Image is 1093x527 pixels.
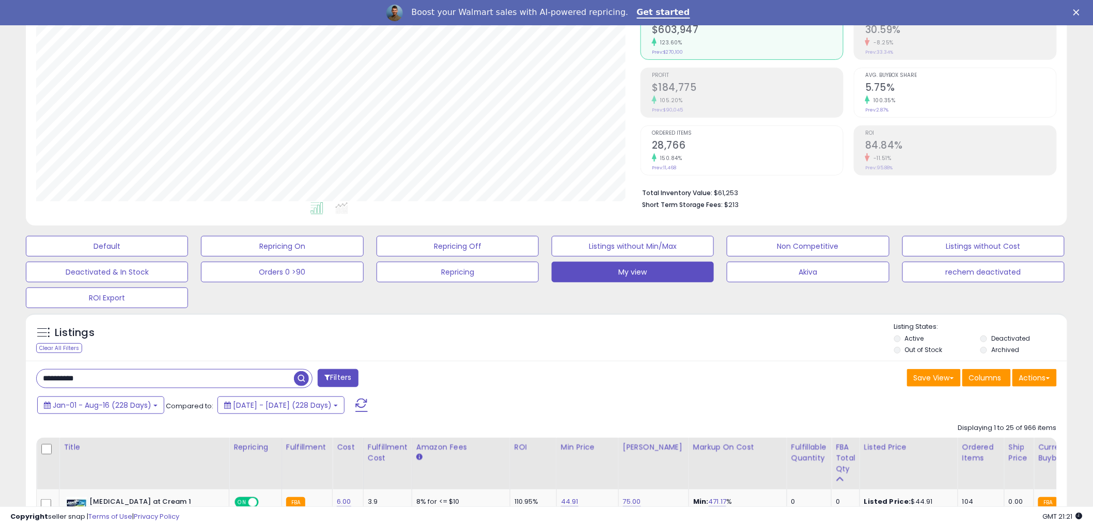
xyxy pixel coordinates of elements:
[514,442,552,453] div: ROI
[318,369,358,387] button: Filters
[894,322,1067,332] p: Listing States:
[36,343,82,353] div: Clear All Filters
[905,345,943,354] label: Out of Stock
[10,512,48,521] strong: Copyright
[637,7,690,19] a: Get started
[377,262,539,282] button: Repricing
[368,442,408,464] div: Fulfillment Cost
[657,97,683,104] small: 105.20%
[991,345,1019,354] label: Archived
[416,442,506,453] div: Amazon Fees
[864,442,954,453] div: Listed Price
[233,400,332,410] span: [DATE] - [DATE] (228 Days)
[689,438,787,489] th: The percentage added to the cost of goods (COGS) that forms the calculator for Min & Max prices.
[652,82,843,95] h2: $184,775
[377,236,539,257] button: Repricing Off
[693,442,783,453] div: Markup on Cost
[836,442,855,474] div: FBA Total Qty
[727,262,889,282] button: Akiva
[642,188,712,197] b: Total Inventory Value:
[865,82,1056,95] h2: 5.75%
[55,326,95,340] h5: Listings
[1009,442,1029,464] div: Ship Price
[1043,512,1083,521] span: 2025-08-17 21:21 GMT
[561,442,614,453] div: Min Price
[870,154,892,162] small: -11.51%
[623,442,684,453] div: [PERSON_NAME]
[652,73,843,78] span: Profit
[958,423,1057,433] div: Displaying 1 to 25 of 966 items
[1012,369,1057,387] button: Actions
[865,131,1056,136] span: ROI
[724,200,739,210] span: $213
[166,401,213,411] span: Compared to:
[386,5,403,21] img: Profile image for Adrian
[37,396,164,414] button: Jan-01 - Aug-16 (228 Days)
[657,154,682,162] small: 150.84%
[870,97,896,104] small: 100.35%
[201,236,363,257] button: Repricing On
[88,512,132,521] a: Terms of Use
[201,262,363,282] button: Orders 0 >90
[416,453,423,462] small: Amazon Fees.
[865,165,893,171] small: Prev: 95.88%
[552,262,714,282] button: My view
[217,396,345,414] button: [DATE] - [DATE] (228 Days)
[642,186,1049,198] li: $61,253
[652,131,843,136] span: Ordered Items
[902,236,1065,257] button: Listings without Cost
[865,73,1056,78] span: Avg. Buybox Share
[26,288,188,308] button: ROI Export
[905,334,924,343] label: Active
[1038,442,1091,464] div: Current Buybox Price
[10,512,179,522] div: seller snap | |
[865,49,893,55] small: Prev: 33.34%
[26,262,188,282] button: Deactivated & In Stock
[337,442,359,453] div: Cost
[652,49,683,55] small: Prev: $270,100
[865,107,888,113] small: Prev: 2.87%
[642,200,723,209] b: Short Term Storage Fees:
[1073,9,1084,15] div: Close
[969,373,1002,383] span: Columns
[286,442,328,453] div: Fulfillment
[870,39,894,46] small: -8.25%
[907,369,961,387] button: Save View
[26,236,188,257] button: Default
[962,369,1011,387] button: Columns
[652,24,843,38] h2: $603,947
[652,139,843,153] h2: 28,766
[727,236,889,257] button: Non Competitive
[865,139,1056,153] h2: 84.84%
[652,107,683,113] small: Prev: $90,045
[902,262,1065,282] button: rechem deactivated
[53,400,151,410] span: Jan-01 - Aug-16 (228 Days)
[791,442,827,464] div: Fulfillable Quantity
[652,165,676,171] small: Prev: 11,468
[134,512,179,521] a: Privacy Policy
[233,442,277,453] div: Repricing
[962,442,1000,464] div: Ordered Items
[411,7,628,18] div: Boost your Walmart sales with AI-powered repricing.
[64,442,225,453] div: Title
[865,24,1056,38] h2: 30.59%
[552,236,714,257] button: Listings without Min/Max
[991,334,1030,343] label: Deactivated
[657,39,682,46] small: 123.60%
